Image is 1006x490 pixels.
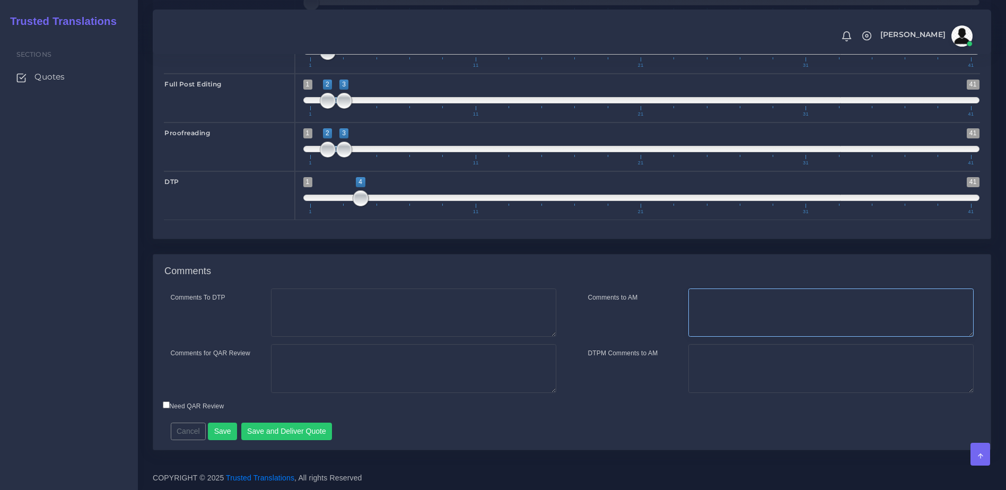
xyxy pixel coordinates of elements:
button: Save and Deliver Quote [241,423,333,441]
span: 41 [967,128,979,138]
label: Need QAR Review [163,401,224,411]
span: 4 [356,177,365,187]
span: 41 [966,209,975,214]
span: 1 [308,112,314,117]
span: 21 [636,112,645,117]
span: 31 [801,63,810,68]
span: , All rights Reserved [294,472,362,484]
span: [PERSON_NAME] [880,31,946,38]
span: 11 [471,209,480,214]
span: Quotes [34,71,65,83]
span: 41 [967,177,979,187]
span: 21 [636,63,645,68]
strong: Proofreading [164,129,210,137]
button: Cancel [171,423,206,441]
span: 11 [471,63,480,68]
span: 11 [471,161,480,165]
span: 3 [339,80,348,90]
a: Trusted Translations [226,474,294,482]
input: Need QAR Review [163,401,170,408]
label: DTPM Comments to AM [588,348,658,358]
img: avatar [951,25,973,47]
span: 1 [303,80,312,90]
h4: Comments [164,266,211,277]
span: 1 [308,161,314,165]
a: Quotes [8,66,130,88]
span: 3 [339,128,348,138]
span: 31 [801,209,810,214]
span: 41 [967,80,979,90]
span: 2 [323,80,332,90]
strong: DTP [164,178,179,186]
span: 2 [323,128,332,138]
a: [PERSON_NAME]avatar [875,25,976,47]
strong: Full Post Editing [164,80,222,88]
span: Sections [16,50,51,58]
label: Comments for QAR Review [171,348,250,358]
span: 41 [966,63,975,68]
span: 21 [636,209,645,214]
a: Trusted Translations [3,13,117,30]
span: 41 [966,112,975,117]
span: 31 [801,112,810,117]
h2: Trusted Translations [3,15,117,28]
span: 41 [966,161,975,165]
span: COPYRIGHT © 2025 [153,472,362,484]
span: 1 [303,128,312,138]
span: 1 [308,63,314,68]
button: Save [208,423,237,441]
a: Cancel [171,426,206,435]
span: 11 [471,112,480,117]
label: Comments To DTP [171,293,225,302]
span: 31 [801,161,810,165]
span: 21 [636,161,645,165]
span: 1 [308,209,314,214]
span: 1 [303,177,312,187]
label: Comments to AM [588,293,638,302]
